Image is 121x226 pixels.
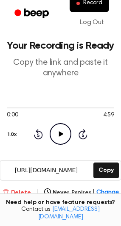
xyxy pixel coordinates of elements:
button: Copy [93,163,118,178]
a: [EMAIL_ADDRESS][DOMAIN_NAME] [38,207,100,220]
button: 1.0x [7,127,20,142]
a: Log Out [71,12,113,33]
a: Beep [8,6,56,22]
p: Copy the link and paste it anywhere [7,58,114,79]
button: Never Expires|Change [44,188,119,197]
span: 0:00 [7,111,18,120]
button: Delete [3,188,31,197]
span: Change [96,188,118,197]
span: 4:59 [103,111,114,120]
h1: Your Recording is Ready [7,41,114,51]
span: | [93,188,95,197]
span: Contact us [5,206,116,221]
span: | [36,187,39,198]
